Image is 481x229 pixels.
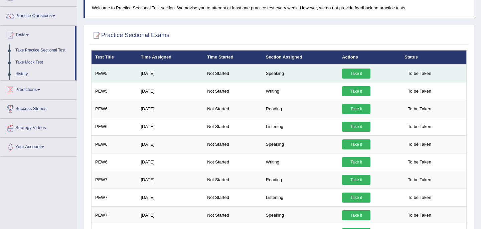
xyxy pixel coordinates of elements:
[92,171,137,189] td: PEW7
[91,30,169,40] h2: Practice Sectional Exams
[203,153,262,171] td: Not Started
[405,193,435,203] span: To be Taken
[137,189,203,206] td: [DATE]
[137,50,203,65] th: Time Assigned
[0,119,76,135] a: Strategy Videos
[342,157,370,167] a: Take it
[92,118,137,135] td: PEW6
[12,44,75,56] a: Take Practice Sectional Test
[137,206,203,224] td: [DATE]
[405,122,435,132] span: To be Taken
[92,50,137,65] th: Test Title
[342,210,370,220] a: Take it
[137,100,203,118] td: [DATE]
[338,50,401,65] th: Actions
[203,206,262,224] td: Not Started
[401,50,466,65] th: Status
[137,171,203,189] td: [DATE]
[92,153,137,171] td: PEW6
[262,189,338,206] td: Listening
[262,118,338,135] td: Listening
[342,193,370,203] a: Take it
[203,50,262,65] th: Time Started
[12,56,75,69] a: Take Mock Test
[92,65,137,83] td: PEW5
[405,139,435,149] span: To be Taken
[405,104,435,114] span: To be Taken
[342,69,370,79] a: Take it
[262,206,338,224] td: Speaking
[262,65,338,83] td: Speaking
[405,86,435,96] span: To be Taken
[203,100,262,118] td: Not Started
[342,175,370,185] a: Take it
[0,26,75,42] a: Tests
[203,171,262,189] td: Not Started
[137,135,203,153] td: [DATE]
[262,135,338,153] td: Speaking
[262,153,338,171] td: Writing
[342,139,370,149] a: Take it
[405,210,435,220] span: To be Taken
[0,100,76,116] a: Success Stories
[137,153,203,171] td: [DATE]
[92,206,137,224] td: PEW7
[342,122,370,132] a: Take it
[137,118,203,135] td: [DATE]
[203,65,262,83] td: Not Started
[262,100,338,118] td: Reading
[203,82,262,100] td: Not Started
[262,50,338,65] th: Section Assigned
[0,7,76,23] a: Practice Questions
[137,65,203,83] td: [DATE]
[262,171,338,189] td: Reading
[137,82,203,100] td: [DATE]
[92,189,137,206] td: PEW7
[0,138,76,154] a: Your Account
[203,189,262,206] td: Not Started
[203,118,262,135] td: Not Started
[0,81,76,97] a: Predictions
[12,68,75,80] a: History
[405,69,435,79] span: To be Taken
[405,175,435,185] span: To be Taken
[92,82,137,100] td: PEW5
[262,82,338,100] td: Writing
[92,5,467,11] p: Welcome to Practice Sectional Test section. We advise you to attempt at least one practice test e...
[342,86,370,96] a: Take it
[92,100,137,118] td: PEW6
[92,135,137,153] td: PEW6
[342,104,370,114] a: Take it
[405,157,435,167] span: To be Taken
[203,135,262,153] td: Not Started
